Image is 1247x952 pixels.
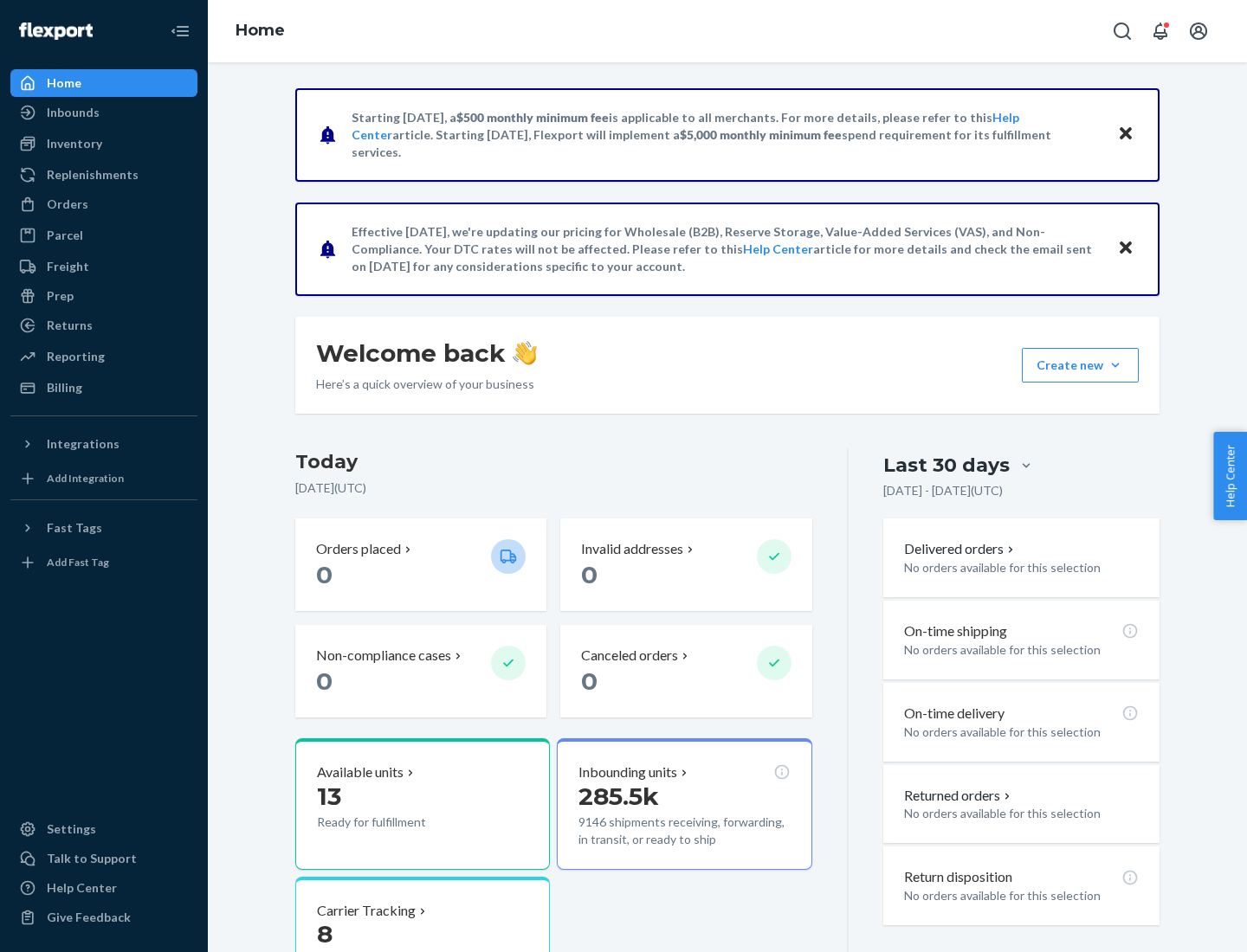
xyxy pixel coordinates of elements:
[557,738,811,870] button: Inbounding units285.5k9146 shipments receiving, forwarding, in transit, or ready to ship
[10,514,197,542] button: Fast Tags
[560,518,811,611] button: Invalid addresses 0
[904,887,1139,904] p: No orders available for this selection
[578,762,677,782] p: Inbounding units
[316,539,401,559] p: Orders placed
[680,127,842,142] span: $5,000 monthly minimum fee
[236,21,285,40] a: Home
[295,479,812,497] p: [DATE] ( UTC )
[47,196,88,213] div: Orders
[47,104,100,121] div: Inbounds
[47,879,117,897] div: Help Center
[10,465,197,492] a: Add Integration
[317,919,333,949] span: 8
[1115,122,1137,147] button: Close
[10,282,197,310] a: Prep
[295,625,546,717] button: Non-compliance cases 0
[47,258,89,275] div: Freight
[581,539,683,559] p: Invalid addresses
[47,555,109,569] div: Add Fast Tag
[513,341,537,365] img: hand-wave emoji
[904,559,1139,576] p: No orders available for this selection
[19,23,93,40] img: Flexport logo
[904,724,1139,741] p: No orders available for this selection
[317,901,416,921] p: Carrier Tracking
[1143,14,1178,48] button: Open notifications
[317,814,477,831] p: Ready for fulfillment
[317,762,404,782] p: Available units
[317,782,341,811] span: 13
[47,74,81,92] div: Home
[581,646,678,666] p: Canceled orders
[10,130,197,158] a: Inventory
[10,312,197,339] a: Returns
[352,109,1101,161] p: Starting [DATE], a is applicable to all merchants. For more details, please refer to this article...
[904,641,1139,659] p: No orders available for this selection
[47,435,120,453] div: Integrations
[47,227,83,244] div: Parcel
[10,815,197,843] a: Settings
[1105,14,1140,48] button: Open Search Box
[10,904,197,931] button: Give Feedback
[10,845,197,872] a: Talk to Support
[10,190,197,218] a: Orders
[163,14,197,48] button: Close Navigation
[316,666,333,696] span: 0
[47,317,93,334] div: Returns
[295,448,812,476] h3: Today
[47,287,74,305] div: Prep
[47,519,102,537] div: Fast Tags
[904,621,1007,641] p: On-time shipping
[47,379,82,396] div: Billing
[560,625,811,717] button: Canceled orders 0
[47,166,139,183] div: Replenishments
[883,452,1010,479] div: Last 30 days
[316,646,451,666] p: Non-compliance cases
[456,110,609,125] span: $500 monthly minimum fee
[10,343,197,370] a: Reporting
[295,738,550,870] button: Available units13Ready for fulfillment
[352,223,1101,275] p: Effective [DATE], we're updating our pricing for Wholesale (B2B), Reserve Storage, Value-Added Se...
[578,814,790,848] p: 9146 shipments receiving, forwarding, in transit, or ready to ship
[10,69,197,97] a: Home
[10,549,197,576] a: Add Fast Tag
[295,518,546,611] button: Orders placed 0
[47,135,102,152] div: Inventory
[1115,236,1137,261] button: Close
[47,471,124,486] div: Add Integration
[1022,348,1139,383] button: Create new
[581,560,598,589] span: 0
[904,805,1139,822] p: No orders available for this selection
[10,430,197,458] button: Integrations
[904,539,1018,559] button: Delivered orders
[47,348,105,365] div: Reporting
[581,666,598,696] span: 0
[904,867,1012,887] p: Return disposition
[1213,432,1247,520] button: Help Center
[1181,14,1216,48] button: Open account menu
[904,786,1014,806] button: Returned orders
[316,376,537,393] p: Here’s a quick overview of your business
[10,99,197,126] a: Inbounds
[316,338,537,369] h1: Welcome back
[10,874,197,902] a: Help Center
[743,241,813,256] a: Help Center
[47,850,137,867] div: Talk to Support
[47,820,96,838] div: Settings
[10,253,197,280] a: Freight
[316,560,333,589] span: 0
[578,782,659,811] span: 285.5k
[47,909,131,926] div: Give Feedback
[10,222,197,249] a: Parcel
[883,482,1003,499] p: [DATE] - [DATE] ( UTC )
[222,6,299,56] ol: breadcrumbs
[10,161,197,189] a: Replenishments
[10,374,197,402] a: Billing
[904,704,1005,724] p: On-time delivery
